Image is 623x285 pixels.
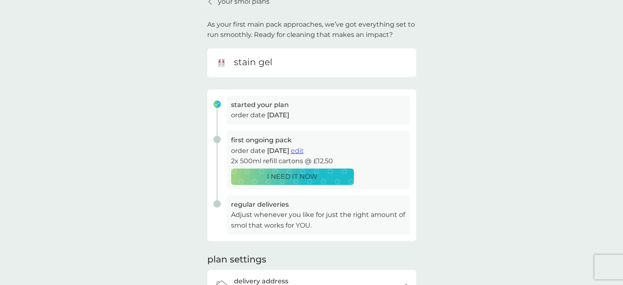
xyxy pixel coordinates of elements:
[267,171,317,182] p: I NEED IT NOW
[234,56,272,69] h6: stain gel
[291,146,304,156] button: edit
[231,169,354,185] button: I NEED IT NOW
[231,110,406,121] p: order date
[207,253,266,266] h2: plan settings
[231,156,406,166] p: 2x 500ml refill cartons @ £12.50
[231,135,406,146] h3: first ongoing pack
[231,100,406,110] h3: started your plan
[231,210,406,230] p: Adjust whenever you like for just the right amount of smol that works for YOU.
[267,111,289,119] span: [DATE]
[231,199,406,210] h3: regular deliveries
[213,55,230,71] img: stain gel
[207,19,416,40] p: As your first main pack approaches, we’ve got everything set to run smoothly. Ready for cleaning ...
[267,147,289,155] span: [DATE]
[231,146,406,156] p: order date
[291,147,304,155] span: edit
